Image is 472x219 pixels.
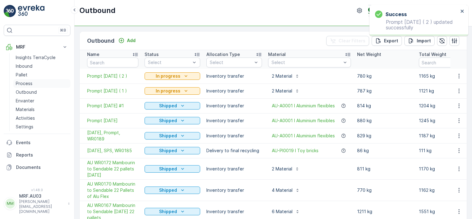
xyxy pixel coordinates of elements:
button: MRF [4,41,70,53]
p: Status [145,51,159,58]
span: Prompt [DATE] ( 1 ) [87,88,138,94]
p: 2 Material [272,73,292,79]
p: Shipped [159,103,177,109]
button: Import [404,36,435,46]
a: Prompt 07/08/2025 [87,118,138,124]
span: Prompt [DATE] [87,118,138,124]
p: 1211 kg [357,208,413,215]
a: Reports [4,149,70,161]
input: Search [87,58,138,67]
td: Inventory transfer [203,128,265,143]
a: AU-A0001 I Aluminium flexibles [272,133,335,139]
button: 4 Material [268,185,304,195]
a: 17/07/2025, Prompt, WR0189 [87,130,138,142]
a: Activities [13,114,70,122]
span: v 1.48.0 [4,188,70,192]
button: TerraCycle-AU03-Mambourin(+10:00) [368,5,467,16]
a: AU-PI0019 I Toy bricks [272,148,318,154]
span: Prompt [DATE] ( 2 ) [87,73,138,79]
p: 787 kg [357,88,413,94]
button: Shipped [145,147,200,154]
p: Shipped [159,133,177,139]
td: Inventory transfer [203,179,265,201]
td: Inventory transfer [203,69,265,84]
button: Shipped [145,187,200,194]
p: Envanter [16,98,34,104]
p: Select [272,59,341,66]
a: Settings [13,122,70,131]
p: 780 kg [357,73,413,79]
p: MRF [16,44,58,50]
div: MM [5,199,15,208]
button: Shipped [145,208,200,215]
p: 6 Material [272,208,293,215]
a: AU-A0001 I Aluminium flexibles [272,118,335,124]
p: Allocation Type [206,51,240,58]
p: Select [148,59,191,66]
p: Inbound [16,63,32,69]
p: 880 kg [357,118,413,124]
button: 6 Material [268,207,304,217]
p: Process [16,80,32,87]
button: 2 Material [268,164,303,174]
button: In progress [145,72,200,80]
a: Pallet [13,71,70,79]
td: Inventory transfer [203,158,265,179]
p: Net Weight [357,51,381,58]
a: 08/07/2025, SPS, WR0185 [87,148,138,154]
button: Shipped [145,117,200,124]
p: 814 kg [357,103,413,109]
span: [DATE], SPS, WR0185 [87,148,138,154]
td: Inventory transfer [203,113,265,128]
p: Reports [16,152,68,158]
button: Shipped [145,102,200,109]
p: Material [268,51,286,58]
span: [DATE], Prompt, WR0189 [87,130,138,142]
p: Outbound [16,89,37,95]
img: image_D6FFc8H.png [368,7,378,14]
p: Activities [16,115,35,121]
a: Inbound [13,62,70,71]
button: Shipped [145,165,200,173]
a: AU WR0170 Mambourin to Sendable 22 Pallets of Alu Flex [87,181,138,200]
p: 2 Material [272,88,292,94]
p: Select [210,59,252,66]
button: Export [372,36,402,46]
p: Shipped [159,187,177,193]
p: Clear Filters [339,38,365,44]
a: Prompt 14/8/2025 ( 2 ) [87,73,138,79]
p: 770 kg [357,187,413,193]
p: [PERSON_NAME][EMAIL_ADDRESS][DOMAIN_NAME] [19,199,65,214]
p: Materials [16,106,35,113]
h3: Success [386,11,407,18]
p: Settings [16,124,33,130]
p: Prompt [DATE] ( 2 ) updated successfully [375,19,458,30]
a: Process [13,79,70,88]
p: Outbound [87,36,115,45]
p: In progress [156,88,180,94]
img: logo [4,5,16,17]
button: 2 Material [268,71,303,81]
p: Name [87,51,99,58]
p: 2 Material [272,166,292,172]
a: Materials [13,105,70,114]
p: Pallet [16,72,27,78]
a: Envanter [13,97,70,105]
a: Outbound [13,88,70,97]
button: In progress [145,87,200,95]
p: 811 kg [357,166,413,172]
img: logo_light-DOdMpM7g.png [18,5,44,17]
p: Shipped [159,118,177,124]
a: Prompt 07/08/2025 #1 [87,103,138,109]
p: Export [384,38,398,44]
p: Outbound [79,6,116,15]
button: Clear Filters [326,36,369,46]
p: Shipped [159,148,177,154]
p: Events [16,140,68,146]
p: 829 kg [357,133,413,139]
a: Insights TerraCycle [13,53,70,62]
